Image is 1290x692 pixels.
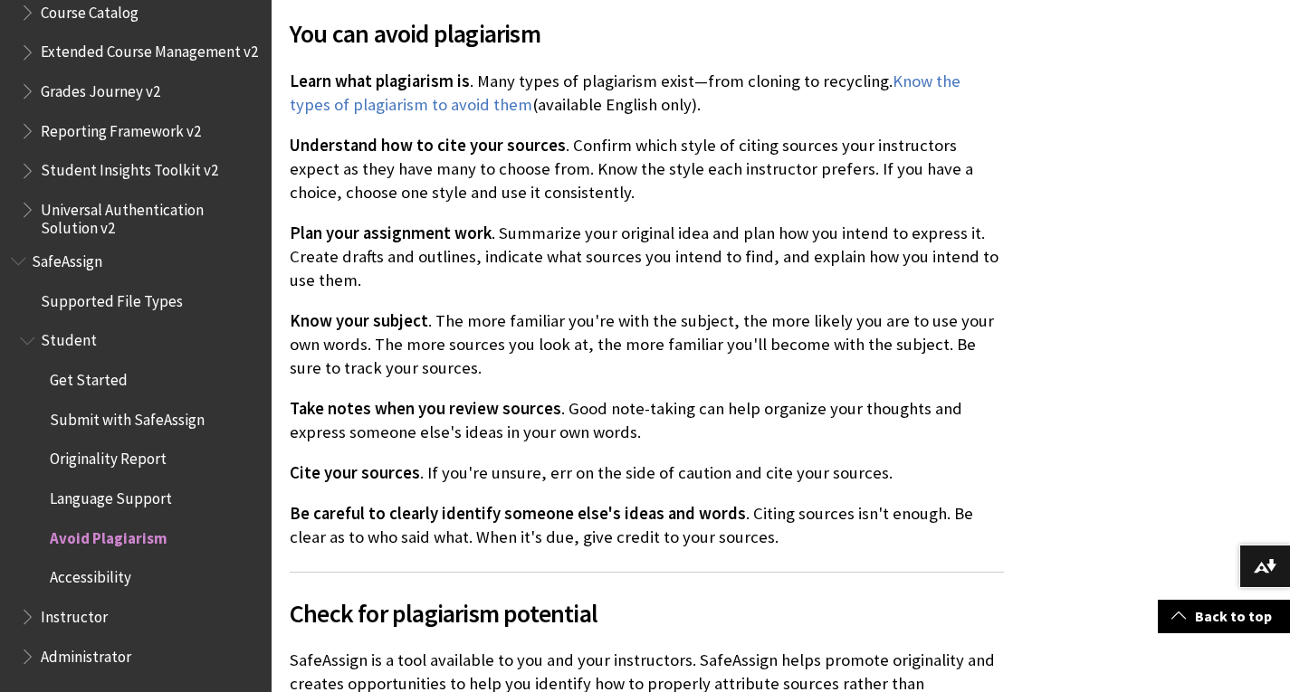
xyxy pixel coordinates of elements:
span: Avoid Plagiarism [50,523,167,547]
span: Cite your sources [290,462,420,483]
span: Originality Report [50,444,167,469]
span: Student [41,326,97,350]
span: Extended Course Management v2 [41,37,258,62]
span: Learn what plagiarism is [290,71,470,91]
a: Know the types of plagiarism to avoid them [290,71,960,116]
span: Accessibility [50,563,131,587]
span: Student Insights Toolkit v2 [41,156,218,180]
p: . If you're unsure, err on the side of caution and cite your sources. [290,461,1004,485]
span: Reporting Framework v2 [41,116,201,140]
nav: Book outline for Blackboard SafeAssign [11,246,261,671]
p: . Citing sources isn't enough. Be clear as to who said what. When it's due, give credit to your s... [290,502,1004,549]
span: You can avoid plagiarism [290,14,1004,52]
span: Understand how to cite your sources [290,135,566,156]
span: SafeAssign [32,246,102,270]
span: Supported File Types [41,286,183,310]
span: Submit with SafeAssign [50,404,205,429]
span: Take notes when you review sources [290,398,561,419]
span: Universal Authentication Solution v2 [41,194,259,237]
span: Language Support [50,483,172,507]
p: . Summarize your original idea and plan how you intend to express it. Create drafts and outlines,... [290,222,1004,293]
p: . Many types of plagiarism exist—from cloning to recycling. (available English only). [290,70,1004,117]
span: Grades Journey v2 [41,76,160,100]
span: Check for plagiarism potential [290,594,1004,632]
span: Know your subject [290,310,428,331]
span: Be careful to clearly identify someone else's ideas and words [290,503,746,524]
span: Instructor [41,602,108,626]
p: . Good note-taking can help organize your thoughts and express someone else's ideas in your own w... [290,397,1004,444]
span: Plan your assignment work [290,223,492,243]
a: Back to top [1158,600,1290,633]
p: . The more familiar you're with the subject, the more likely you are to use your own words. The m... [290,309,1004,381]
p: . Confirm which style of citing sources your instructors expect as they have many to choose from.... [290,134,1004,205]
span: Get Started [50,365,128,389]
span: Administrator [41,641,131,666]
